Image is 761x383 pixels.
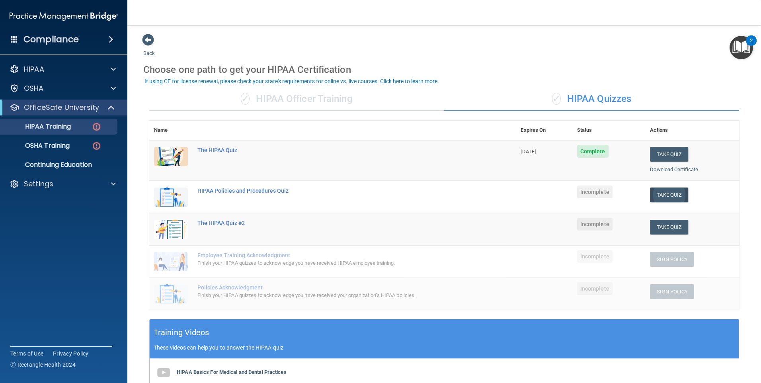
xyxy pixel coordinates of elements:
[650,166,698,172] a: Download Certificate
[154,326,209,340] h5: Training Videos
[730,36,753,59] button: Open Resource Center, 2 new notifications
[5,142,70,150] p: OSHA Training
[177,369,287,375] b: HIPAA Basics For Medical and Dental Practices
[149,87,444,111] div: HIPAA Officer Training
[197,291,476,300] div: Finish your HIPAA quizzes to acknowledge you have received your organization’s HIPAA policies.
[197,284,476,291] div: Policies Acknowledgment
[24,179,53,189] p: Settings
[10,179,116,189] a: Settings
[144,78,439,84] div: If using CE for license renewal, please check your state's requirements for online vs. live cours...
[5,123,71,131] p: HIPAA Training
[650,252,694,267] button: Sign Policy
[143,58,745,81] div: Choose one path to get your HIPAA Certification
[577,250,613,263] span: Incomplete
[5,161,114,169] p: Continuing Education
[645,121,739,140] th: Actions
[241,93,250,105] span: ✓
[156,365,172,381] img: gray_youtube_icon.38fcd6cc.png
[154,344,735,351] p: These videos can help you to answer the HIPAA quiz
[10,8,118,24] img: PMB logo
[53,350,89,358] a: Privacy Policy
[552,93,561,105] span: ✓
[650,188,688,202] button: Take Quiz
[577,186,613,198] span: Incomplete
[444,87,739,111] div: HIPAA Quizzes
[650,284,694,299] button: Sign Policy
[197,188,476,194] div: HIPAA Policies and Procedures Quiz
[197,252,476,258] div: Employee Training Acknowledgment
[577,145,609,158] span: Complete
[92,122,101,132] img: danger-circle.6113f641.png
[10,84,116,93] a: OSHA
[23,34,79,45] h4: Compliance
[750,41,753,51] div: 2
[10,103,115,112] a: OfficeSafe University
[197,147,476,153] div: The HIPAA Quiz
[92,141,101,151] img: danger-circle.6113f641.png
[24,84,44,93] p: OSHA
[577,218,613,231] span: Incomplete
[521,149,536,154] span: [DATE]
[10,350,43,358] a: Terms of Use
[10,64,116,74] a: HIPAA
[577,282,613,295] span: Incomplete
[650,147,688,162] button: Take Quiz
[516,121,572,140] th: Expires On
[572,121,646,140] th: Status
[197,220,476,226] div: The HIPAA Quiz #2
[24,103,99,112] p: OfficeSafe University
[149,121,193,140] th: Name
[143,77,440,85] button: If using CE for license renewal, please check your state's requirements for online vs. live cours...
[143,41,155,56] a: Back
[197,258,476,268] div: Finish your HIPAA quizzes to acknowledge you have received HIPAA employee training.
[623,326,751,358] iframe: Drift Widget Chat Controller
[650,220,688,234] button: Take Quiz
[10,361,76,369] span: Ⓒ Rectangle Health 2024
[24,64,44,74] p: HIPAA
